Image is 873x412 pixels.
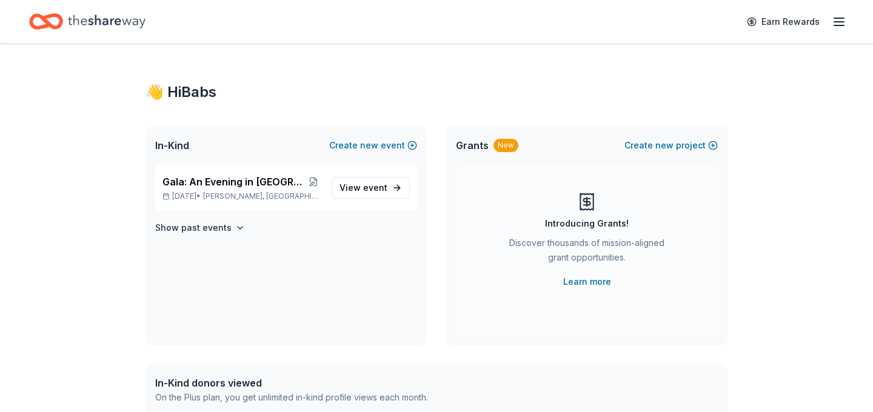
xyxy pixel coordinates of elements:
[740,11,827,33] a: Earn Rewards
[162,191,322,201] p: [DATE] •
[155,221,245,235] button: Show past events
[155,376,428,390] div: In-Kind donors viewed
[360,138,378,153] span: new
[155,138,189,153] span: In-Kind
[29,7,145,36] a: Home
[655,138,674,153] span: new
[493,139,518,152] div: New
[456,138,489,153] span: Grants
[545,216,629,231] div: Introducing Grants!
[329,138,417,153] button: Createnewevent
[504,236,669,270] div: Discover thousands of mission-aligned grant opportunities.
[155,390,428,405] div: On the Plus plan, you get unlimited in-kind profile views each month.
[339,181,387,195] span: View
[145,82,727,102] div: 👋 Hi Babs
[203,191,322,201] span: [PERSON_NAME], [GEOGRAPHIC_DATA]
[624,138,718,153] button: Createnewproject
[155,221,232,235] h4: Show past events
[162,174,304,189] span: Gala: An Evening in [GEOGRAPHIC_DATA]
[563,274,611,289] a: Learn more
[332,177,410,199] a: View event
[363,182,387,193] span: event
